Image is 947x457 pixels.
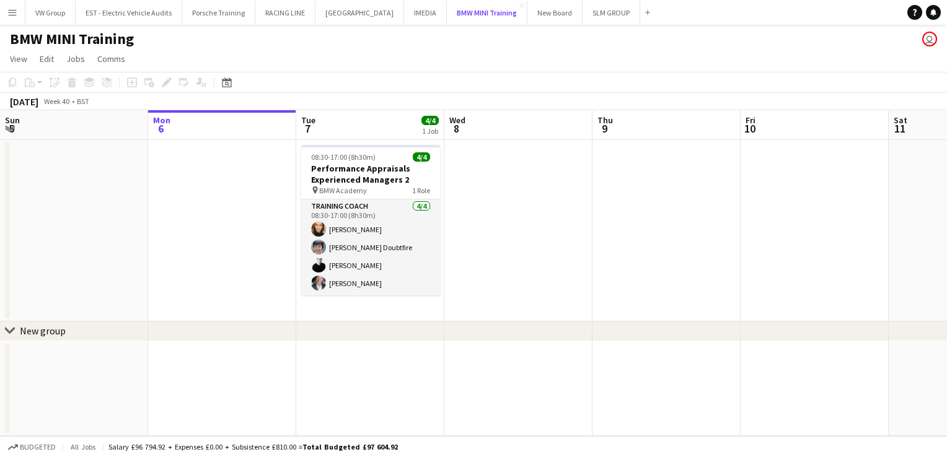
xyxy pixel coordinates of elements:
span: Week 40 [41,97,72,106]
div: BST [77,97,89,106]
a: Jobs [61,51,90,67]
span: Fri [746,115,755,126]
button: IMEDIA [404,1,447,25]
span: Jobs [66,53,85,64]
span: 5 [3,121,20,136]
span: Edit [40,53,54,64]
a: View [5,51,32,67]
h1: BMW MINI Training [10,30,134,48]
button: RACING LINE [255,1,315,25]
span: 9 [596,121,613,136]
button: Porsche Training [182,1,255,25]
span: Budgeted [20,443,56,451]
span: Tue [301,115,315,126]
button: SLM GROUP [583,1,640,25]
span: Sat [894,115,907,126]
div: New group [20,324,66,337]
span: Thu [597,115,613,126]
h3: Performance Appraisals Experienced Managers 2 [301,163,440,185]
span: Comms [97,53,125,64]
span: 11 [892,121,907,136]
a: Edit [35,51,59,67]
app-job-card: 08:30-17:00 (8h30m)4/4Performance Appraisals Experienced Managers 2 BMW Academy1 RoleTraining Coa... [301,145,440,295]
span: 4/4 [413,152,430,162]
span: Mon [153,115,170,126]
div: [DATE] [10,95,38,108]
span: Total Budgeted £97 604.92 [302,442,398,451]
button: BMW MINI Training [447,1,527,25]
button: [GEOGRAPHIC_DATA] [315,1,404,25]
span: View [10,53,27,64]
app-user-avatar: Lisa Fretwell [922,32,937,46]
div: 1 Job [422,126,438,136]
app-card-role: Training Coach4/408:30-17:00 (8h30m)[PERSON_NAME][PERSON_NAME] Doubtfire[PERSON_NAME][PERSON_NAME] [301,199,440,295]
button: New Board [527,1,583,25]
span: BMW Academy [319,186,367,195]
button: EST - Electric Vehicle Audits [76,1,182,25]
div: Salary £96 794.92 + Expenses £0.00 + Subsistence £810.00 = [108,442,398,451]
span: All jobs [68,442,98,451]
button: VW Group [25,1,76,25]
span: 1 Role [412,186,430,195]
span: 6 [151,121,170,136]
span: 08:30-17:00 (8h30m) [311,152,376,162]
span: Sun [5,115,20,126]
span: 7 [299,121,315,136]
a: Comms [92,51,130,67]
span: 8 [447,121,465,136]
span: 10 [744,121,755,136]
button: Budgeted [6,440,58,454]
span: 4/4 [421,116,439,125]
span: Wed [449,115,465,126]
